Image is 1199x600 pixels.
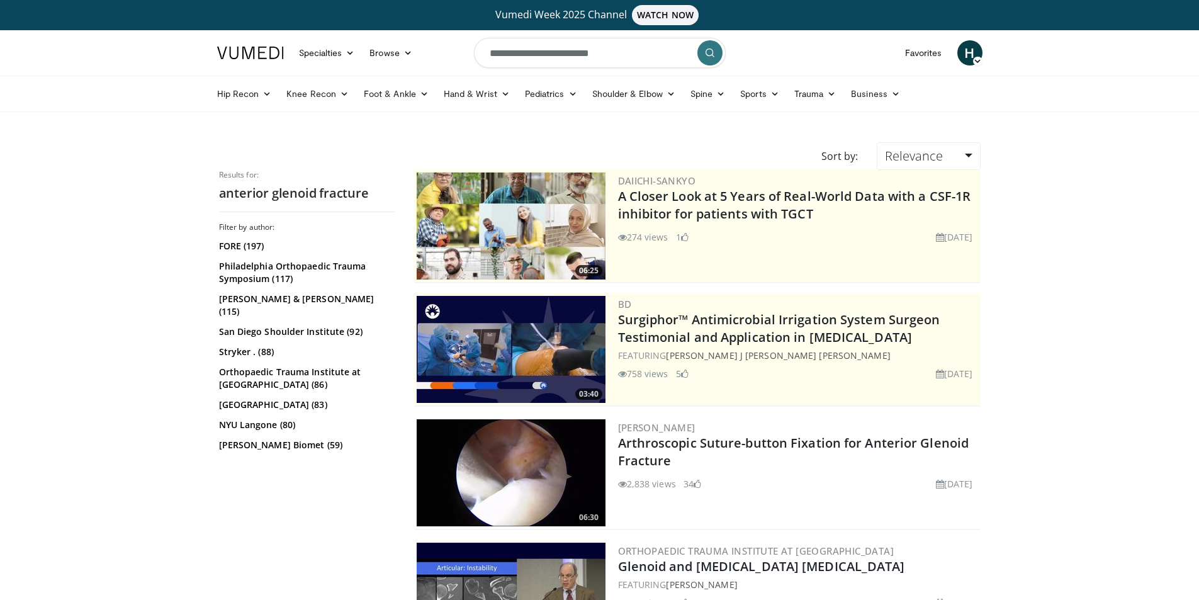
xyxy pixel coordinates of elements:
a: Stryker . (88) [219,346,392,358]
a: [PERSON_NAME] & [PERSON_NAME] (115) [219,293,392,318]
a: [PERSON_NAME] [618,421,695,434]
a: Business [843,81,908,106]
a: Hand & Wrist [436,81,517,106]
div: FEATURING [618,578,978,591]
a: Orthopaedic Trauma Institute at [GEOGRAPHIC_DATA] [618,545,894,557]
span: 06:30 [575,512,602,523]
li: 758 views [618,367,668,380]
a: NYU Langone (80) [219,419,392,431]
a: 03:40 [417,296,605,403]
a: Orthopaedic Trauma Institute at [GEOGRAPHIC_DATA] (86) [219,366,392,391]
a: Spine [683,81,733,106]
li: [DATE] [936,367,973,380]
a: Arthroscopic Suture-button Fixation for Anterior Glenoid Fracture [618,434,969,469]
a: Knee Recon [279,81,356,106]
a: Pediatrics [517,81,585,106]
span: 06:25 [575,265,602,276]
a: Daiichi-Sankyo [618,174,696,187]
a: 06:25 [417,173,605,280]
a: [PERSON_NAME] Biomet (59) [219,439,392,451]
h3: Filter by author: [219,222,395,232]
li: [DATE] [936,230,973,244]
li: 34 [684,477,701,490]
a: Relevance [877,142,980,170]
a: A Closer Look at 5 Years of Real-World Data with a CSF-1R inhibitor for patients with TGCT [618,188,971,222]
img: 70422da6-974a-44ac-bf9d-78c82a89d891.300x170_q85_crop-smart_upscale.jpg [417,296,605,403]
div: FEATURING [618,349,978,362]
li: 5 [676,367,689,380]
li: 2,838 views [618,477,676,490]
a: Hip Recon [210,81,279,106]
a: San Diego Shoulder Institute (92) [219,325,392,338]
a: Glenoid and [MEDICAL_DATA] [MEDICAL_DATA] [618,558,905,575]
a: Shoulder & Elbow [585,81,683,106]
a: Trauma [787,81,844,106]
span: Relevance [885,147,943,164]
img: 93c22cae-14d1-47f0-9e4a-a244e824b022.png.300x170_q85_crop-smart_upscale.jpg [417,173,605,280]
input: Search topics, interventions [474,38,726,68]
a: BD [618,298,632,310]
span: WATCH NOW [632,5,699,25]
li: 274 views [618,230,668,244]
a: Vumedi Week 2025 ChannelWATCH NOW [219,5,981,25]
a: Browse [362,40,420,65]
p: Results for: [219,170,395,180]
img: VuMedi Logo [217,47,284,59]
a: Specialties [291,40,363,65]
h2: anterior glenoid fracture [219,185,395,201]
a: Philadelphia Orthopaedic Trauma Symposium (117) [219,260,392,285]
a: Favorites [898,40,950,65]
img: 26266ab4-82d8-46dd-a443-0f0db324027f.300x170_q85_crop-smart_upscale.jpg [417,419,605,526]
a: [PERSON_NAME] [666,579,737,591]
a: Foot & Ankle [356,81,436,106]
a: [GEOGRAPHIC_DATA] (83) [219,399,392,411]
li: 1 [676,230,689,244]
a: 06:30 [417,419,605,526]
a: Sports [733,81,787,106]
a: Surgiphor™ Antimicrobial Irrigation System Surgeon Testimonial and Application in [MEDICAL_DATA] [618,311,940,346]
a: H [957,40,982,65]
span: 03:40 [575,388,602,400]
a: FORE (197) [219,240,392,252]
div: Sort by: [812,142,867,170]
li: [DATE] [936,477,973,490]
a: [PERSON_NAME] J [PERSON_NAME] [PERSON_NAME] [666,349,890,361]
